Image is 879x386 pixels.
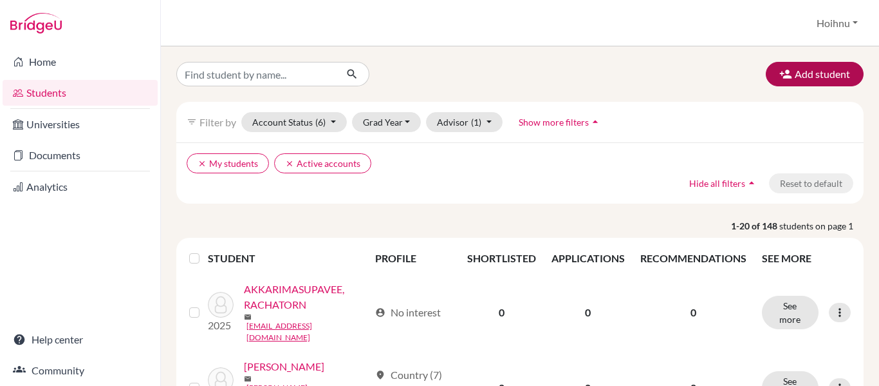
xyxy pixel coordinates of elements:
td: 0 [544,274,633,351]
span: students on page 1 [779,219,864,233]
th: APPLICATIONS [544,243,633,274]
button: Reset to default [769,173,853,193]
i: clear [198,159,207,168]
p: 2025 [208,318,234,333]
span: mail [244,313,252,321]
a: Home [3,49,158,75]
span: mail [244,375,252,383]
span: (1) [471,117,481,128]
span: Hide all filters [689,178,745,189]
i: arrow_drop_up [745,177,758,189]
button: See more [762,296,819,329]
span: location_on [375,370,385,380]
i: clear [285,159,294,168]
button: Add student [766,62,864,86]
a: Documents [3,142,158,168]
button: clearMy students [187,153,269,173]
div: Country (7) [375,367,442,383]
a: Help center [3,327,158,352]
img: Bridge-U [10,13,62,34]
a: [EMAIL_ADDRESS][DOMAIN_NAME] [246,320,369,343]
p: 0 [640,305,746,320]
a: [PERSON_NAME] [244,359,324,374]
span: Show more filters [519,117,589,128]
button: Account Status(6) [241,112,347,132]
div: No interest [375,305,441,320]
strong: 1-20 of 148 [731,219,779,233]
td: 0 [459,274,544,351]
a: Analytics [3,174,158,200]
button: Hoihnu [811,11,864,35]
i: arrow_drop_up [589,115,602,128]
span: (6) [315,117,326,128]
button: clearActive accounts [274,153,371,173]
th: SHORTLISTED [459,243,544,274]
img: AKKARIMASUPAVEE, RACHATORN [208,292,234,318]
button: Show more filtersarrow_drop_up [508,112,613,132]
a: Students [3,80,158,106]
span: account_circle [375,307,385,318]
button: Grad Year [352,112,421,132]
button: Hide all filtersarrow_drop_up [678,173,769,193]
th: RECOMMENDATIONS [633,243,754,274]
button: Advisor(1) [426,112,503,132]
span: Filter by [199,116,236,128]
a: AKKARIMASUPAVEE, RACHATORN [244,282,369,313]
th: SEE MORE [754,243,858,274]
input: Find student by name... [176,62,336,86]
th: PROFILE [367,243,459,274]
a: Community [3,358,158,383]
a: Universities [3,111,158,137]
th: STUDENT [208,243,367,274]
i: filter_list [187,117,197,127]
